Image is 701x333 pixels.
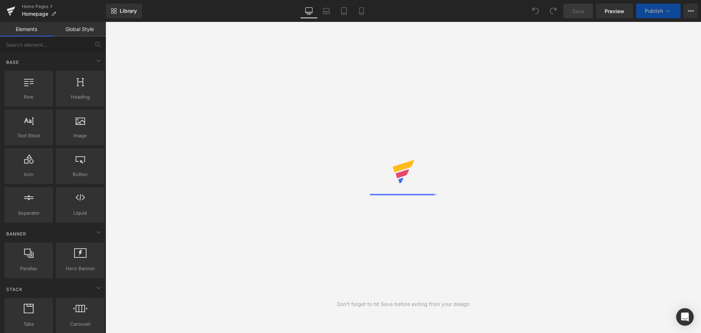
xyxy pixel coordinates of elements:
span: Preview [605,7,624,15]
a: Home Pages [22,4,106,9]
span: Icon [7,171,51,178]
a: Desktop [300,4,318,18]
span: Publish [645,8,663,14]
a: Tablet [335,4,353,18]
span: Carousel [58,320,102,328]
span: Text Block [7,132,51,139]
span: Save [572,7,584,15]
span: Button [58,171,102,178]
a: Preview [596,4,633,18]
a: Mobile [353,4,370,18]
button: Redo [546,4,560,18]
span: Heading [58,93,102,101]
button: Undo [528,4,543,18]
a: New Library [106,4,142,18]
span: Row [7,93,51,101]
span: Library [120,8,137,14]
span: Homepage [22,11,48,17]
span: Separator [7,209,51,217]
button: Publish [636,4,681,18]
span: Parallax [7,265,51,272]
div: Open Intercom Messenger [676,308,694,326]
a: Laptop [318,4,335,18]
span: Banner [5,230,27,237]
span: Liquid [58,209,102,217]
span: Hero Banner [58,265,102,272]
span: Tabs [7,320,51,328]
button: More [683,4,698,18]
a: Global Style [53,22,106,37]
span: Stack [5,286,23,293]
span: Base [5,59,20,66]
span: Image [58,132,102,139]
div: Don't forget to hit Save before exiting from your design [337,300,470,308]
